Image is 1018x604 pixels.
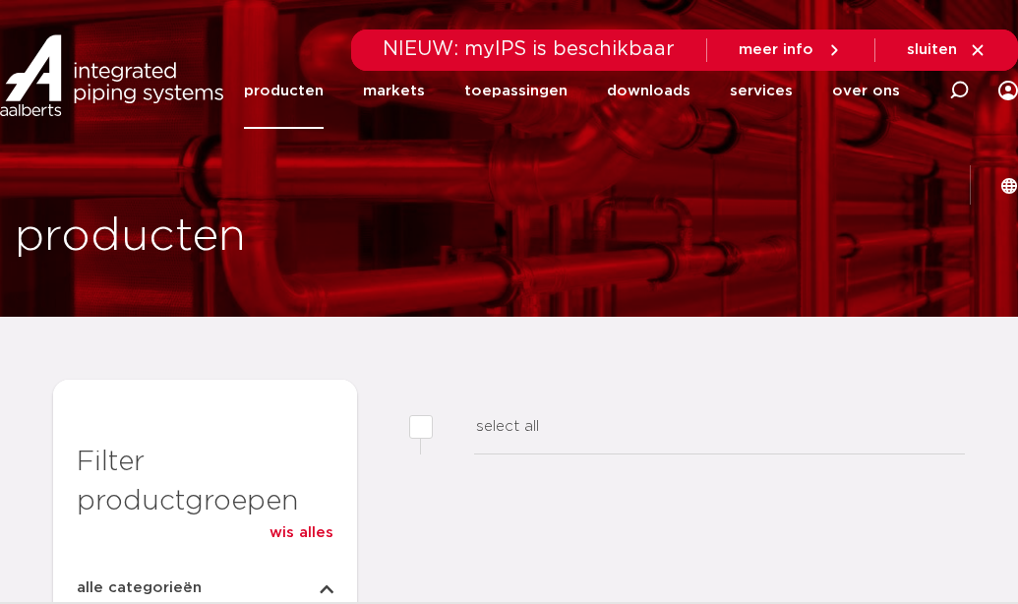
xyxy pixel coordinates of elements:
[77,443,333,521] h3: Filter productgroepen
[269,525,333,540] span: wis alles
[464,53,568,129] a: toepassingen
[269,521,333,545] a: wis alles
[607,53,690,129] a: downloads
[77,576,202,600] span: alle categorieën
[907,41,987,59] a: sluiten
[907,42,957,57] span: sluiten
[739,42,813,57] span: meer info
[244,53,900,129] nav: Menu
[77,576,333,600] button: alle categorieën
[998,69,1018,112] div: my IPS
[409,415,539,439] label: select all
[409,415,433,439] input: select all
[730,53,793,129] a: services
[363,53,425,129] a: markets
[244,53,324,129] a: producten
[739,41,843,59] a: meer info
[383,39,675,59] span: NIEUW: myIPS is beschikbaar
[832,53,900,129] a: over ons
[15,206,246,269] h1: producten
